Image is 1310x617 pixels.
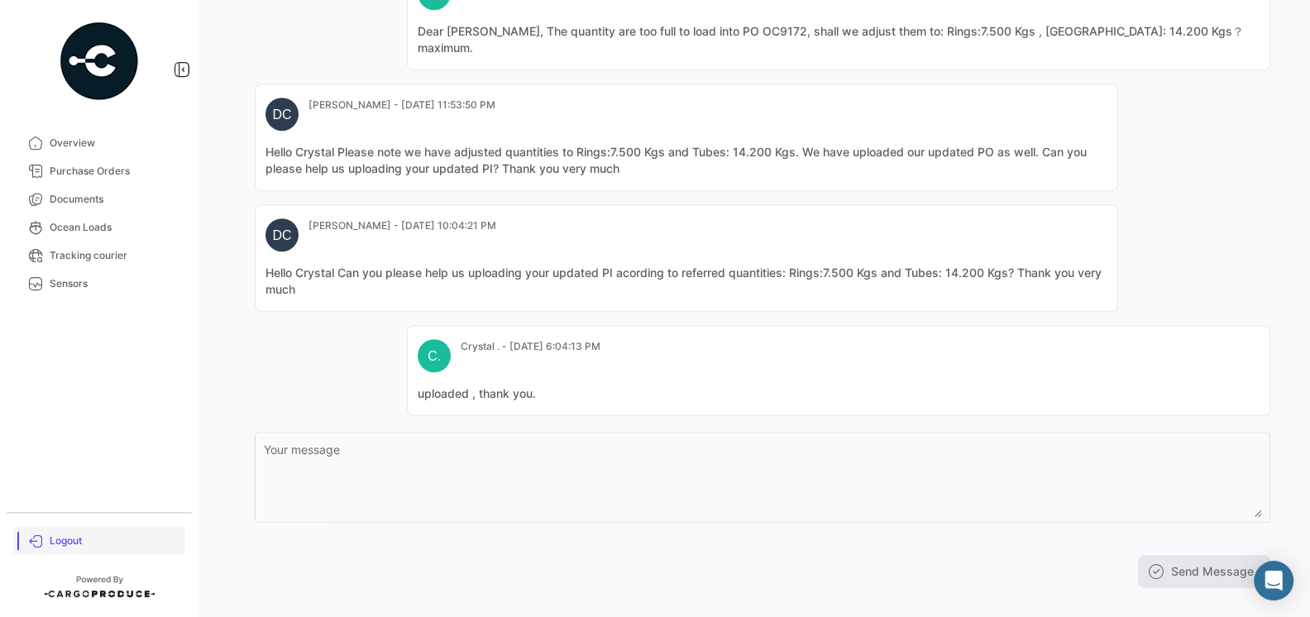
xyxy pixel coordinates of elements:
[13,242,185,270] a: Tracking courier
[50,164,179,179] span: Purchase Orders
[308,218,496,233] mat-card-subtitle: [PERSON_NAME] - [DATE] 10:04:21 PM
[50,192,179,207] span: Documents
[13,157,185,185] a: Purchase Orders
[58,20,141,103] img: powered-by.png
[1254,561,1293,600] div: Abrir Intercom Messenger
[50,276,179,291] span: Sensors
[265,265,1107,298] mat-card-content: Hello Crystal Can you please help us uploading your updated PI acording to referred quantities: R...
[13,270,185,298] a: Sensors
[265,218,299,251] div: DC
[461,339,600,354] mat-card-subtitle: Crystal . - [DATE] 6:04:13 PM
[265,98,299,131] div: DC
[50,220,179,235] span: Ocean Loads
[13,213,185,242] a: Ocean Loads
[418,23,1260,56] mat-card-content: Dear [PERSON_NAME], The quantity are too full to load into PO OC9172, shall we adjust them to: Ri...
[308,98,495,112] mat-card-subtitle: [PERSON_NAME] - [DATE] 11:53:50 PM
[50,248,179,263] span: Tracking courier
[13,185,185,213] a: Documents
[418,385,1260,402] mat-card-content: uploaded , thank you.
[50,533,179,548] span: Logout
[265,144,1107,177] mat-card-content: Hello Crystal Please note we have adjusted quantities to Rings:7.500 Kgs and Tubes: 14.200 Kgs. W...
[418,339,451,372] div: C.
[13,129,185,157] a: Overview
[50,136,179,151] span: Overview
